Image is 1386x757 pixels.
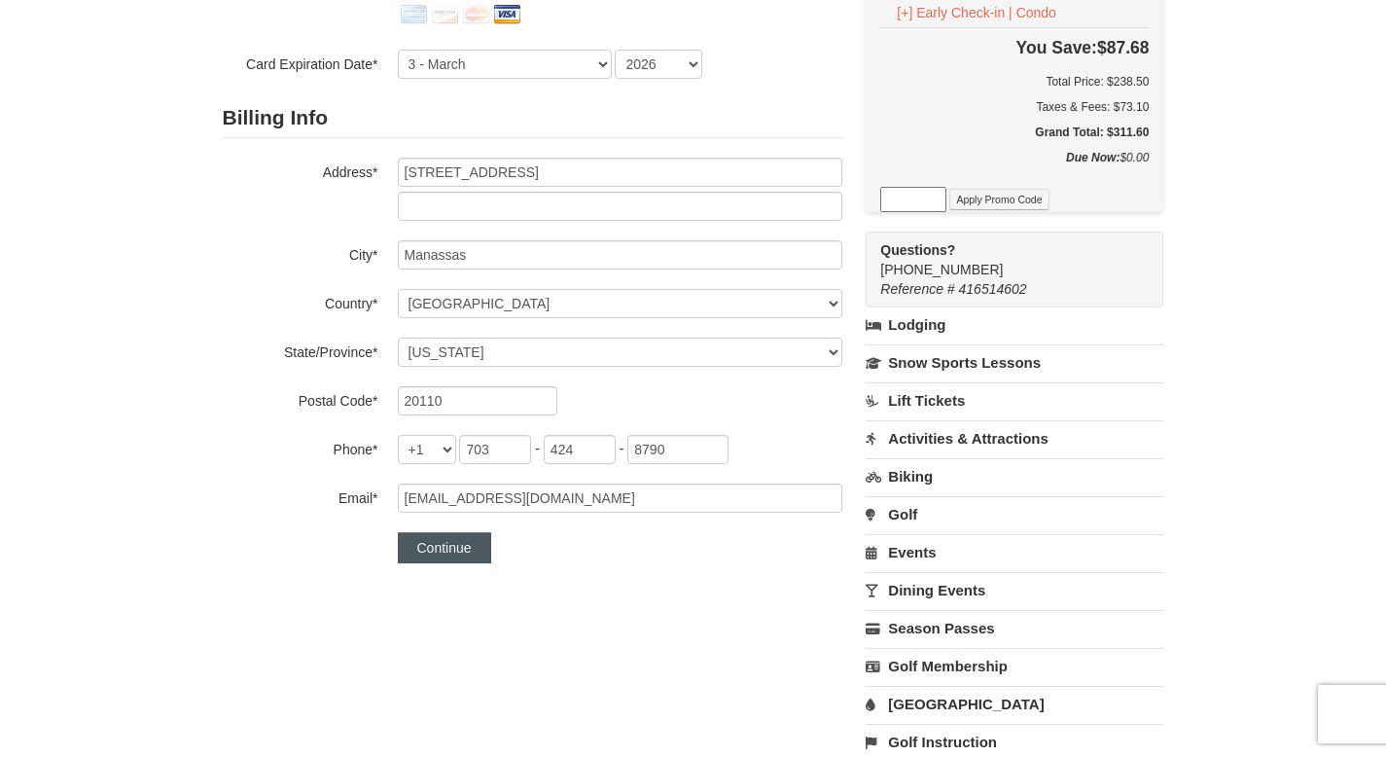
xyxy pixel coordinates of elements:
button: Continue [398,532,491,563]
div: $0.00 [880,148,1149,187]
label: City* [223,240,378,265]
label: Phone* [223,435,378,459]
span: You Save: [1016,38,1097,57]
a: [GEOGRAPHIC_DATA] [866,686,1163,722]
strong: Due Now: [1066,151,1119,164]
label: Email* [223,484,378,508]
input: Email [398,484,842,513]
a: Biking [866,458,1163,494]
span: - [535,441,540,456]
div: Taxes & Fees: $73.10 [880,97,1149,117]
input: Billing Info [398,158,842,187]
a: Golf Membership [866,648,1163,684]
a: Dining Events [866,572,1163,608]
a: Events [866,534,1163,570]
a: Activities & Attractions [866,420,1163,456]
button: Apply Promo Code [949,189,1048,210]
label: Address* [223,158,378,182]
button: [+] Early Check-in | Condo [890,2,1063,23]
label: Card Expiration Date* [223,50,378,74]
input: xxxx [627,435,729,464]
input: xxx [544,435,616,464]
a: Golf [866,496,1163,532]
strong: Questions? [880,242,955,258]
a: Lodging [866,307,1163,342]
input: City [398,240,842,270]
h6: Total Price: $238.50 [880,72,1149,91]
span: - [620,441,624,456]
span: [PHONE_NUMBER] [880,240,1128,277]
label: State/Province* [223,338,378,362]
a: Snow Sports Lessons [866,344,1163,380]
a: Lift Tickets [866,382,1163,418]
a: Season Passes [866,610,1163,646]
label: Postal Code* [223,386,378,411]
h2: Billing Info [223,98,842,138]
h4: $87.68 [880,38,1149,57]
h5: Grand Total: $311.60 [880,123,1149,142]
span: 416514602 [959,281,1027,297]
input: Postal Code [398,386,557,415]
span: Reference # [880,281,954,297]
label: Country* [223,289,378,313]
input: xxx [459,435,531,464]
